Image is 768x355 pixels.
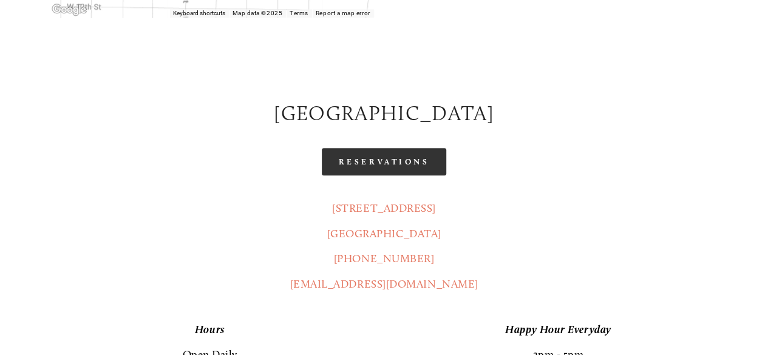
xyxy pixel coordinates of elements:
a: [EMAIL_ADDRESS][DOMAIN_NAME] [290,277,478,291]
a: [STREET_ADDRESS][GEOGRAPHIC_DATA] [327,201,441,240]
em: Hours [195,323,225,336]
a: [PHONE_NUMBER] [334,252,435,265]
h2: [GEOGRAPHIC_DATA] [46,99,722,127]
em: Happy Hour Everyday [505,323,611,336]
a: Reservations [322,148,447,175]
